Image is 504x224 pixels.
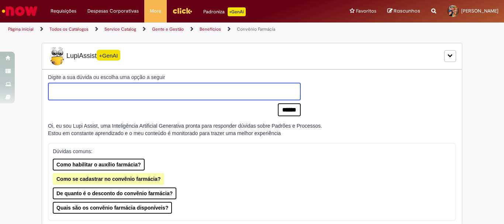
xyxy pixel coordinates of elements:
a: Gente e Gestão [152,26,184,32]
ul: Trilhas de página [6,23,331,36]
span: LupiAssist [48,47,120,65]
div: LupiLupiAssist+GenAI [42,43,462,69]
img: ServiceNow [1,4,39,18]
span: Despesas Corporativas [87,7,139,15]
a: Convênio Farmácia [237,26,275,32]
p: Dúvidas comuns: [53,148,445,155]
button: Quais são os convênio farmácia disponíveis? [53,202,172,214]
img: Lupi [48,47,66,65]
span: Favoritos [356,7,376,15]
span: Rascunhos [394,7,420,14]
div: Oi, eu sou Lupi Assist, uma Inteligência Artificial Generativa pronta para responder dúvidas sobr... [48,122,322,137]
div: Padroniza [203,7,246,16]
span: Requisições [51,7,76,15]
a: Service Catalog [104,26,136,32]
span: [PERSON_NAME] [461,8,498,14]
button: Como se cadastrar no convênio farmácia? [53,173,164,185]
span: More [150,7,161,15]
a: Rascunhos [387,8,420,15]
label: Digite a sua dúvida ou escolha uma opção a seguir [48,73,301,81]
button: Como habilitar o auxílio farmácia? [53,159,145,170]
img: click_logo_yellow_360x200.png [172,5,192,16]
button: De quanto é o desconto do convênio farmácia? [53,187,176,199]
a: Página inicial [8,26,34,32]
span: +GenAI [97,50,120,61]
a: Benefícios [200,26,221,32]
p: +GenAi [228,7,246,16]
a: Todos os Catálogos [49,26,89,32]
